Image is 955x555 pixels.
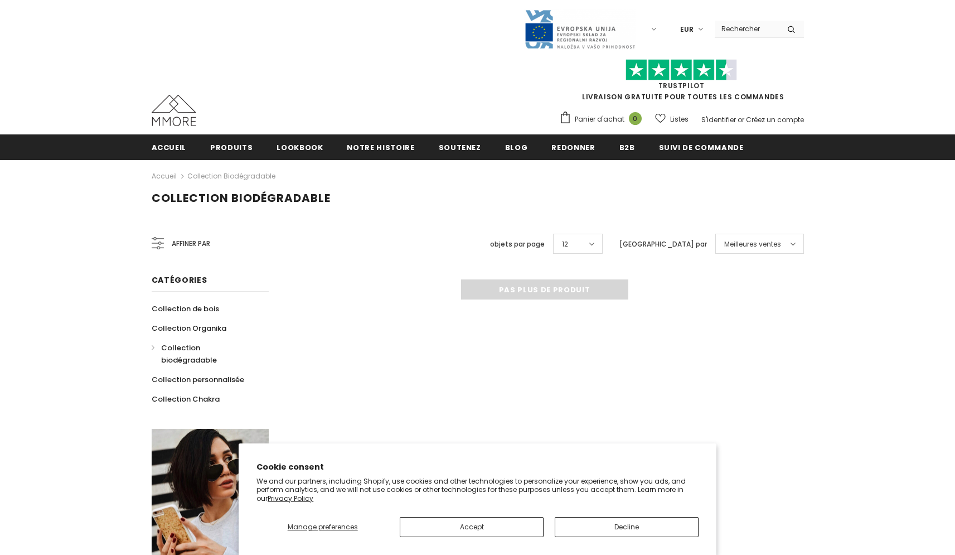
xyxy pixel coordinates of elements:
span: soutenez [439,142,481,153]
button: Manage preferences [256,517,389,537]
span: Accueil [152,142,187,153]
a: B2B [619,134,635,160]
a: Blog [505,134,528,160]
span: Suivi de commande [659,142,744,153]
img: Faites confiance aux étoiles pilotes [626,59,737,81]
span: Collection biodégradable [161,342,217,365]
a: Produits [210,134,253,160]
a: Privacy Policy [268,494,313,503]
img: Cas MMORE [152,95,196,126]
a: Accueil [152,134,187,160]
span: Lookbook [277,142,323,153]
a: Collection Organika [152,318,226,338]
a: Collection Chakra [152,389,220,409]
span: 0 [629,112,642,125]
span: Collection de bois [152,303,219,314]
button: Accept [400,517,544,537]
a: Lookbook [277,134,323,160]
span: Collection personnalisée [152,374,244,385]
img: Javni Razpis [524,9,636,50]
a: Accueil [152,170,177,183]
span: Listes [670,114,689,125]
span: Manage preferences [288,522,358,532]
label: objets par page [490,239,545,250]
span: Blog [505,142,528,153]
p: We and our partners, including Shopify, use cookies and other technologies to personalize your ex... [256,477,699,503]
span: Panier d'achat [575,114,624,125]
a: Collection de bois [152,299,219,318]
a: Créez un compte [746,115,804,124]
span: EUR [680,24,694,35]
span: Catégories [152,274,207,286]
span: Meilleures ventes [724,239,781,250]
a: Notre histoire [347,134,414,160]
a: soutenez [439,134,481,160]
a: Javni Razpis [524,24,636,33]
a: Listes [655,109,689,129]
span: or [738,115,744,124]
button: Decline [555,517,699,537]
span: Collection Organika [152,323,226,334]
input: Search Site [715,21,779,37]
span: 12 [562,239,568,250]
a: Redonner [551,134,595,160]
a: S'identifier [701,115,736,124]
a: Collection personnalisée [152,370,244,389]
span: B2B [619,142,635,153]
span: Redonner [551,142,595,153]
span: Notre histoire [347,142,414,153]
a: Collection biodégradable [152,338,256,370]
a: Panier d'achat 0 [559,111,647,128]
a: TrustPilot [658,81,705,90]
h2: Cookie consent [256,461,699,473]
span: Affiner par [172,238,210,250]
a: Collection biodégradable [187,171,275,181]
a: Suivi de commande [659,134,744,160]
label: [GEOGRAPHIC_DATA] par [619,239,707,250]
span: Collection biodégradable [152,190,331,206]
span: LIVRAISON GRATUITE POUR TOUTES LES COMMANDES [559,64,804,102]
span: Collection Chakra [152,394,220,404]
span: Produits [210,142,253,153]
